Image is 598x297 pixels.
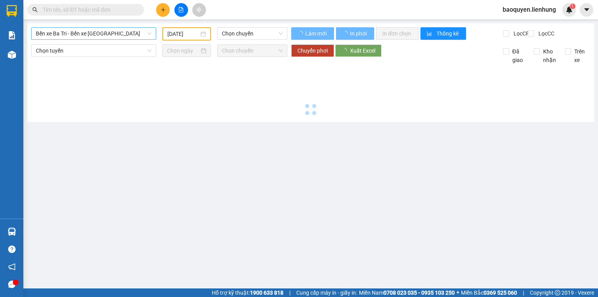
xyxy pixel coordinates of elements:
span: plus [160,7,166,12]
button: caret-down [580,3,593,17]
span: baoquyen.lienhung [496,5,562,14]
button: aim [192,3,206,17]
span: ⚪️ [457,291,459,294]
button: Chuyển phơi [291,44,334,57]
sup: 1 [570,4,575,9]
button: file-add [174,3,188,17]
img: solution-icon [8,31,16,39]
span: Trên xe [571,47,590,64]
span: bar-chart [427,31,433,37]
span: 1 [571,4,574,9]
input: Chọn ngày [167,46,199,55]
span: Chọn chuyến [222,28,283,39]
span: copyright [555,290,560,295]
span: | [289,288,290,297]
strong: 0708 023 035 - 0935 103 250 [383,290,455,296]
span: | [523,288,524,297]
span: Thống kê [436,29,460,38]
button: bar-chartThống kê [420,27,466,40]
span: caret-down [583,6,590,13]
input: 14/09/2025 [167,30,199,38]
span: search [32,7,38,12]
button: In đơn chọn [376,27,419,40]
span: Lọc CR [510,29,531,38]
span: Đã giao [509,47,528,64]
span: file-add [178,7,184,12]
span: Lọc CC [535,29,556,38]
span: In phơi [350,29,368,38]
strong: 0369 525 060 [484,290,517,296]
img: logo-vxr [7,5,17,17]
button: Xuất Excel [335,44,382,57]
span: Bến xe Ba Tri - Bến xe Vạn Ninh [36,28,151,39]
input: Tìm tên, số ĐT hoặc mã đơn [43,5,135,14]
button: In phơi [336,27,374,40]
span: Hỗ trợ kỹ thuật: [212,288,283,297]
span: notification [8,263,16,270]
button: plus [156,3,170,17]
span: loading [297,31,304,36]
span: loading [342,31,349,36]
span: Miền Nam [359,288,455,297]
span: Cung cấp máy in - giấy in: [296,288,357,297]
img: warehouse-icon [8,228,16,236]
img: icon-new-feature [566,6,573,13]
img: warehouse-icon [8,51,16,59]
strong: 1900 633 818 [250,290,283,296]
span: Làm mới [305,29,328,38]
span: question-circle [8,246,16,253]
span: aim [196,7,202,12]
span: message [8,281,16,288]
span: Chọn chuyến [222,45,283,57]
button: Làm mới [291,27,334,40]
span: Kho nhận [540,47,559,64]
span: Miền Bắc [461,288,517,297]
span: Chọn tuyến [36,45,151,57]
